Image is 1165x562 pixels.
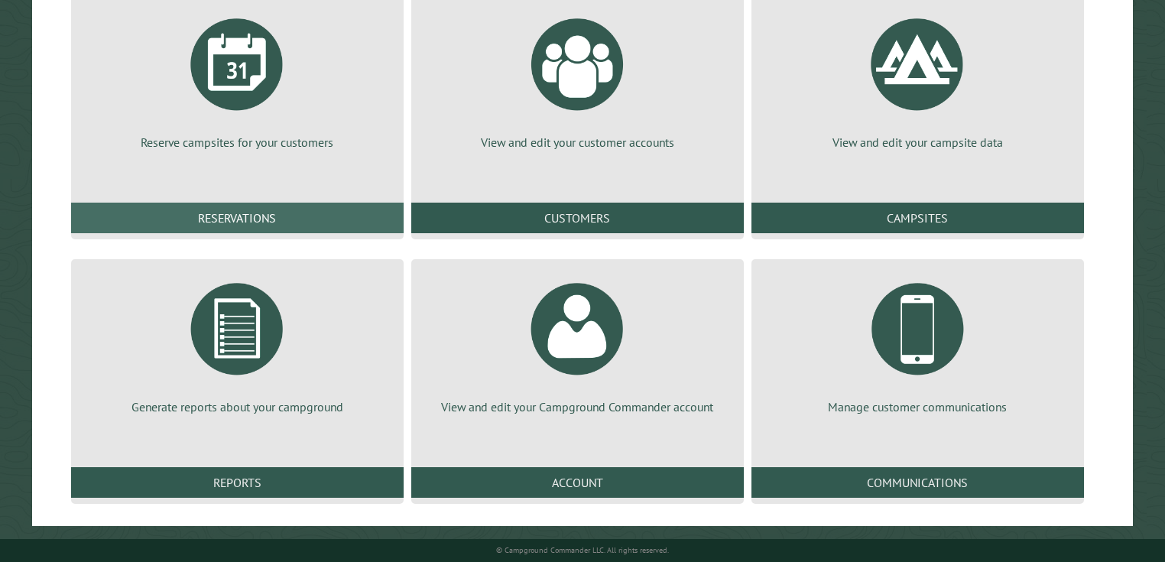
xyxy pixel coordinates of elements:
[89,271,385,415] a: Generate reports about your campground
[751,203,1084,233] a: Campsites
[71,203,404,233] a: Reservations
[411,467,744,498] a: Account
[89,7,385,151] a: Reserve campsites for your customers
[430,271,725,415] a: View and edit your Campground Commander account
[71,467,404,498] a: Reports
[751,467,1084,498] a: Communications
[496,545,669,555] small: © Campground Commander LLC. All rights reserved.
[430,398,725,415] p: View and edit your Campground Commander account
[770,271,1066,415] a: Manage customer communications
[411,203,744,233] a: Customers
[89,398,385,415] p: Generate reports about your campground
[89,134,385,151] p: Reserve campsites for your customers
[770,7,1066,151] a: View and edit your campsite data
[430,134,725,151] p: View and edit your customer accounts
[430,7,725,151] a: View and edit your customer accounts
[770,398,1066,415] p: Manage customer communications
[770,134,1066,151] p: View and edit your campsite data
